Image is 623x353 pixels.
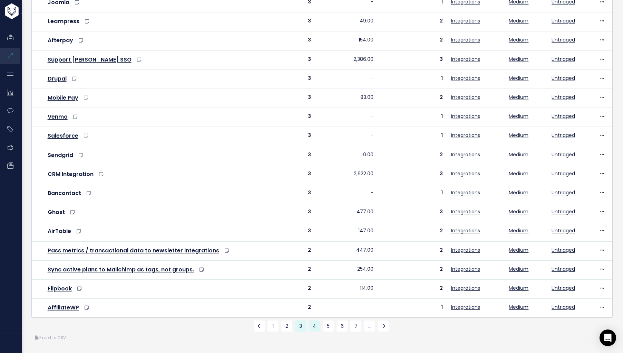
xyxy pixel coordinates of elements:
a: Integrations [451,151,480,158]
a: Integrations [451,75,480,82]
td: 2 [378,260,447,279]
a: 5 [323,321,334,332]
td: - [315,69,378,89]
td: 2 [270,279,315,298]
td: 2 [378,241,447,260]
a: Sync active plans to Mailchimp as tags, not groups. [48,266,194,273]
td: 2 [378,146,447,165]
a: Medium [509,36,528,43]
td: 83.00 [315,89,378,108]
td: 1 [378,299,447,318]
a: Integrations [451,113,480,120]
td: 0.00 [315,146,378,165]
a: Medium [509,285,528,291]
a: Integrations [451,266,480,272]
a: Medium [509,247,528,253]
td: 49.00 [315,12,378,31]
td: 2 [378,12,447,31]
a: Untriaged [552,208,575,215]
td: 2 [378,89,447,108]
td: 3 [270,89,315,108]
a: 2 [281,321,292,332]
a: Export to CSV [35,335,66,341]
a: Untriaged [552,247,575,253]
a: Untriaged [552,170,575,177]
td: 2 [270,299,315,318]
a: Integrations [451,94,480,101]
td: 2,386.00 [315,50,378,69]
a: Untriaged [552,285,575,291]
td: 1 [378,184,447,203]
a: Integrations [451,285,480,291]
a: Untriaged [552,227,575,234]
a: Medium [509,56,528,63]
td: 447.00 [315,241,378,260]
td: - [315,299,378,318]
a: Integrations [451,17,480,24]
td: 2 [270,241,315,260]
a: Sendgrid [48,151,73,159]
td: 3 [270,31,315,50]
a: Medium [509,189,528,196]
a: Medium [509,113,528,120]
td: 3 [270,50,315,69]
a: Untriaged [552,94,575,101]
a: Drupal [48,75,67,83]
a: Untriaged [552,17,575,24]
a: Untriaged [552,75,575,82]
a: Untriaged [552,56,575,63]
a: Untriaged [552,189,575,196]
a: Medium [509,132,528,139]
a: Untriaged [552,36,575,43]
td: 3 [378,50,447,69]
a: Medium [509,75,528,82]
a: Untriaged [552,132,575,139]
td: 1 [378,127,447,146]
td: 3 [270,203,315,222]
a: Medium [509,170,528,177]
a: Integrations [451,56,480,63]
td: 147.00 [315,222,378,241]
a: Untriaged [552,304,575,310]
td: 3 [270,146,315,165]
a: AirTable [48,227,71,235]
td: 3 [270,69,315,89]
td: 3 [270,108,315,127]
a: Salesforce [48,132,78,140]
a: Pass metrics / transactional data to newsletter integrations [48,247,219,254]
td: 3 [270,184,315,203]
td: 2 [378,222,447,241]
td: 2 [378,31,447,50]
a: … [364,321,375,332]
a: Support [PERSON_NAME] SSO [48,56,132,64]
a: Afterpay [48,36,73,44]
td: 2,622.00 [315,165,378,184]
a: 7 [350,321,361,332]
a: Medium [509,208,528,215]
a: Untriaged [552,113,575,120]
a: Ghost [48,208,65,216]
a: Integrations [451,304,480,310]
a: Untriaged [552,266,575,272]
td: 114.00 [315,279,378,298]
a: Integrations [451,132,480,139]
a: Integrations [451,189,480,196]
td: 2 [378,279,447,298]
a: Learnpress [48,17,79,25]
div: Open Intercom Messenger [600,329,616,346]
a: Integrations [451,247,480,253]
a: Flipbook [48,285,72,292]
a: Mobile Pay [48,94,78,102]
td: 3 [378,165,447,184]
td: 3 [270,165,315,184]
td: - [315,127,378,146]
a: Integrations [451,36,480,43]
td: - [315,184,378,203]
td: 3 [270,222,315,241]
a: Medium [509,304,528,310]
a: Venmo [48,113,68,121]
a: Integrations [451,227,480,234]
td: 2 [270,260,315,279]
span: 3 [295,321,306,332]
a: Bancontact [48,189,81,197]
